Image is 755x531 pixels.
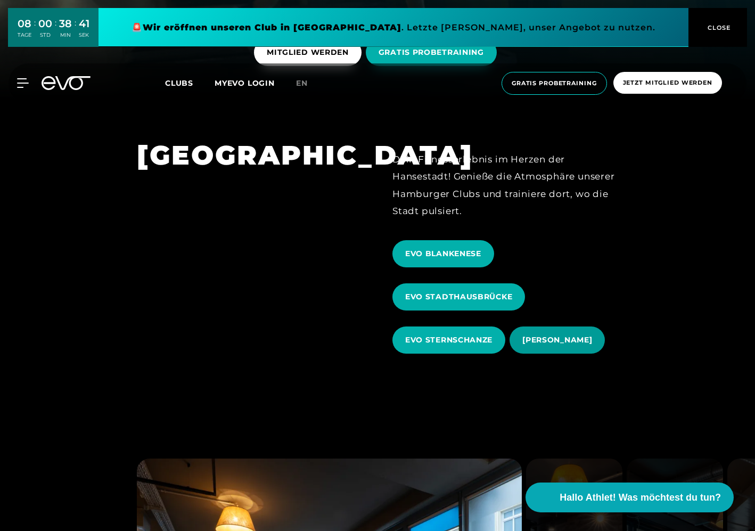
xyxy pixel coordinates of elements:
[392,275,529,318] a: EVO STADTHAUSBRÜCKE
[623,78,712,87] span: Jetzt Mitglied werden
[560,491,721,505] span: Hallo Athlet! Was möchtest du tun?
[392,318,510,362] a: EVO STERNSCHANZE
[18,16,31,31] div: 08
[59,16,72,31] div: 38
[405,291,512,303] span: EVO STADTHAUSBRÜCKE
[79,31,89,39] div: SEK
[296,77,321,89] a: en
[55,17,56,45] div: :
[79,16,89,31] div: 41
[522,334,592,346] span: [PERSON_NAME]
[75,17,76,45] div: :
[59,31,72,39] div: MIN
[526,483,734,512] button: Hallo Athlet! Was möchtest du tun?
[392,151,618,219] div: Dein Fitnesserlebnis im Herzen der Hansestadt! Genieße die Atmosphäre unserer Hamburger Clubs und...
[215,78,275,88] a: MYEVO LOGIN
[705,23,731,32] span: CLOSE
[498,72,610,95] a: Gratis Probetraining
[405,334,493,346] span: EVO STERNSCHANZE
[512,79,597,88] span: Gratis Probetraining
[510,318,609,362] a: [PERSON_NAME]
[296,78,308,88] span: en
[137,138,363,173] h1: [GEOGRAPHIC_DATA]
[38,16,52,31] div: 00
[688,8,747,47] button: CLOSE
[38,31,52,39] div: STD
[165,78,215,88] a: Clubs
[405,248,481,259] span: EVO BLANKENESE
[392,232,498,275] a: EVO BLANKENESE
[610,72,725,95] a: Jetzt Mitglied werden
[165,78,193,88] span: Clubs
[34,17,36,45] div: :
[18,31,31,39] div: TAGE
